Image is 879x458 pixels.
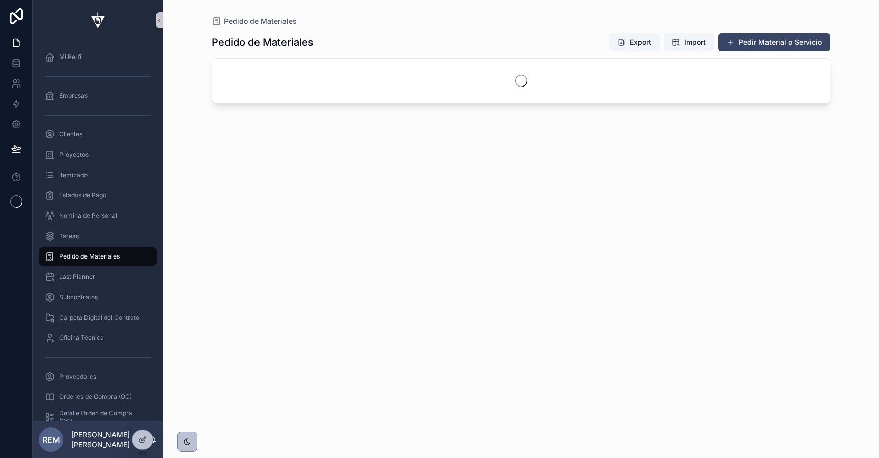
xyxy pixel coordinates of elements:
[39,308,157,327] a: Carpeta Digital del Contrato
[59,373,96,381] span: Proveedores
[39,227,157,245] a: Tareas
[59,130,82,138] span: Clientes
[86,12,110,28] img: App logo
[59,273,95,281] span: Last Planner
[212,16,297,26] a: Pedido de Materiales
[39,125,157,144] a: Clientes
[39,48,157,66] a: Mi Perfil
[59,313,139,322] span: Carpeta Digital del Contrato
[39,288,157,306] a: Subcontratos
[212,35,314,49] h1: Pedido de Materiales
[718,33,830,51] button: Pedir Material o Servicio
[39,186,157,205] a: Estados de Pago
[59,191,106,199] span: Estados de Pago
[39,247,157,266] a: Pedido de Materiales
[33,41,163,421] div: scrollable content
[59,92,88,100] span: Empresas
[39,146,157,164] a: Proyectos
[59,232,79,240] span: Tareas
[684,37,706,47] span: Import
[59,293,98,301] span: Subcontratos
[39,367,157,386] a: Proveedores
[39,329,157,347] a: Oficina Técnica
[42,434,60,446] span: REM
[59,393,132,401] span: Órdenes de Compra (OC)
[39,268,157,286] a: Last Planner
[59,212,117,220] span: Nomina de Personal
[59,334,104,342] span: Oficina Técnica
[59,171,88,179] span: Itemizado
[39,166,157,184] a: Itemizado
[59,252,120,261] span: Pedido de Materiales
[224,16,297,26] span: Pedido de Materiales
[39,207,157,225] a: Nomina de Personal
[71,430,149,450] p: [PERSON_NAME] [PERSON_NAME]
[39,388,157,406] a: Órdenes de Compra (OC)
[664,33,714,51] button: Import
[59,151,89,159] span: Proyectos
[609,33,660,51] button: Export
[59,409,147,425] span: Detalle Órden de Compra (OC)
[39,87,157,105] a: Empresas
[39,408,157,426] a: Detalle Órden de Compra (OC)
[59,53,83,61] span: Mi Perfil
